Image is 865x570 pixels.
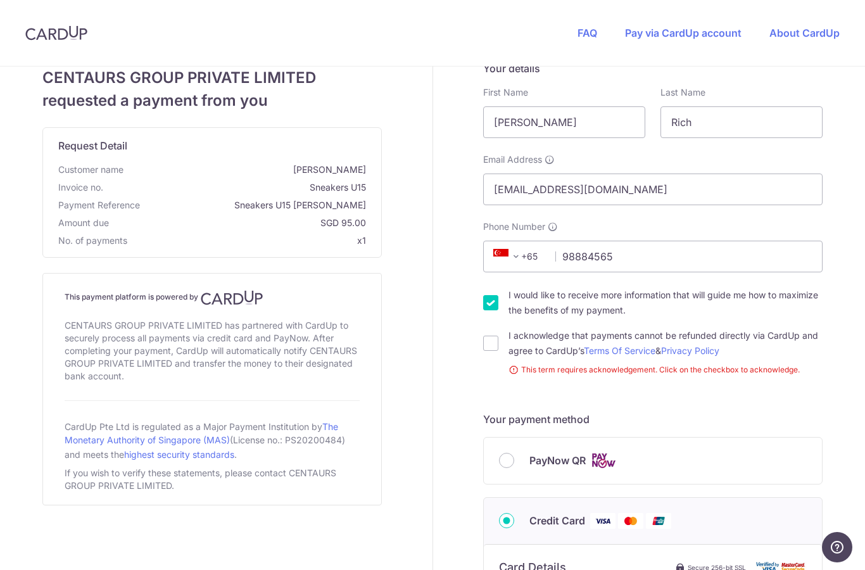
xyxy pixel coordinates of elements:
div: CENTAURS GROUP PRIVATE LIMITED has partnered with CardUp to securely process all payments via cre... [65,317,360,385]
img: Cards logo [591,453,616,469]
span: PayNow QR [529,453,586,468]
span: translation missing: en.request_detail [58,139,127,152]
iframe: Opens a widget where you can find more information [822,532,852,564]
h4: This payment platform is powered by [65,290,360,305]
span: +65 [489,249,546,264]
label: I would like to receive more information that will guide me how to maximize the benefits of my pa... [508,288,823,318]
img: CardUp [25,25,87,41]
a: FAQ [578,27,597,39]
span: Sneakers U15 [108,181,366,194]
img: CardUp [201,290,263,305]
a: Privacy Policy [661,345,719,356]
span: [PERSON_NAME] [129,163,366,176]
a: highest security standards [124,449,234,460]
a: About CardUp [769,27,840,39]
span: CENTAURS GROUP PRIVATE LIMITED [42,66,382,89]
span: Amount due [58,217,109,229]
h5: Your payment method [483,412,823,427]
div: CardUp Pte Ltd is regulated as a Major Payment Institution by (License no.: PS20200484) and meets... [65,416,360,464]
img: Union Pay [646,513,671,529]
span: requested a payment from you [42,89,382,112]
div: Credit Card Visa Mastercard Union Pay [499,513,807,529]
span: Customer name [58,163,123,176]
small: This term requires acknowledgement. Click on the checkbox to acknowledge. [508,364,823,376]
span: Invoice no. [58,181,103,194]
img: Mastercard [618,513,643,529]
span: Phone Number [483,220,545,233]
img: Visa [590,513,616,529]
span: x1 [357,235,366,246]
input: Email address [483,174,823,205]
span: +65 [493,249,524,264]
span: Credit Card [529,513,585,528]
a: Terms Of Service [584,345,655,356]
span: No. of payments [58,234,127,247]
h5: Your details [483,61,823,76]
input: First name [483,106,645,138]
span: Sneakers U15 [PERSON_NAME] [145,199,366,212]
span: SGD 95.00 [114,217,366,229]
label: First Name [483,86,528,99]
div: PayNow QR Cards logo [499,453,807,469]
label: Last Name [660,86,705,99]
span: Email Address [483,153,542,166]
label: I acknowledge that payments cannot be refunded directly via CardUp and agree to CardUp’s & [508,328,823,358]
input: Last name [660,106,823,138]
div: If you wish to verify these statements, please contact CENTAURS GROUP PRIVATE LIMITED. [65,464,360,495]
a: Pay via CardUp account [625,27,742,39]
span: translation missing: en.payment_reference [58,199,140,210]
